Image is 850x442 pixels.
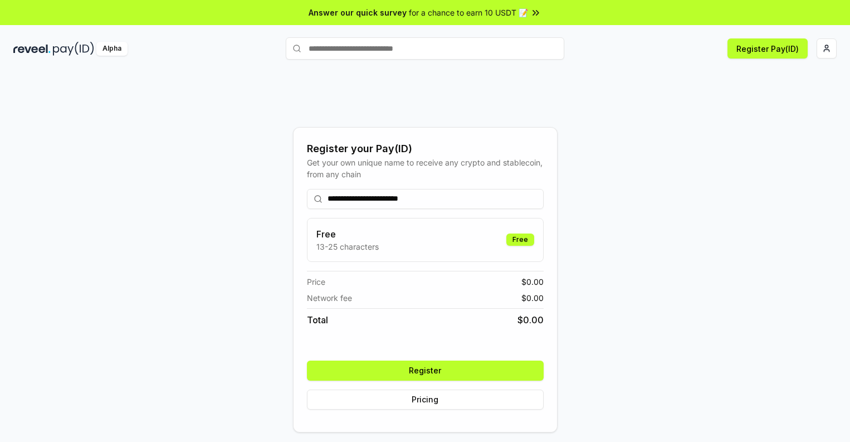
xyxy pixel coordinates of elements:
[13,42,51,56] img: reveel_dark
[307,276,325,288] span: Price
[307,390,544,410] button: Pricing
[506,234,534,246] div: Free
[316,241,379,252] p: 13-25 characters
[309,7,407,18] span: Answer our quick survey
[409,7,528,18] span: for a chance to earn 10 USDT 📝
[307,361,544,381] button: Register
[307,292,352,304] span: Network fee
[521,276,544,288] span: $ 0.00
[517,313,544,327] span: $ 0.00
[307,141,544,157] div: Register your Pay(ID)
[727,38,808,59] button: Register Pay(ID)
[53,42,94,56] img: pay_id
[96,42,128,56] div: Alpha
[316,227,379,241] h3: Free
[521,292,544,304] span: $ 0.00
[307,313,328,327] span: Total
[307,157,544,180] div: Get your own unique name to receive any crypto and stablecoin, from any chain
